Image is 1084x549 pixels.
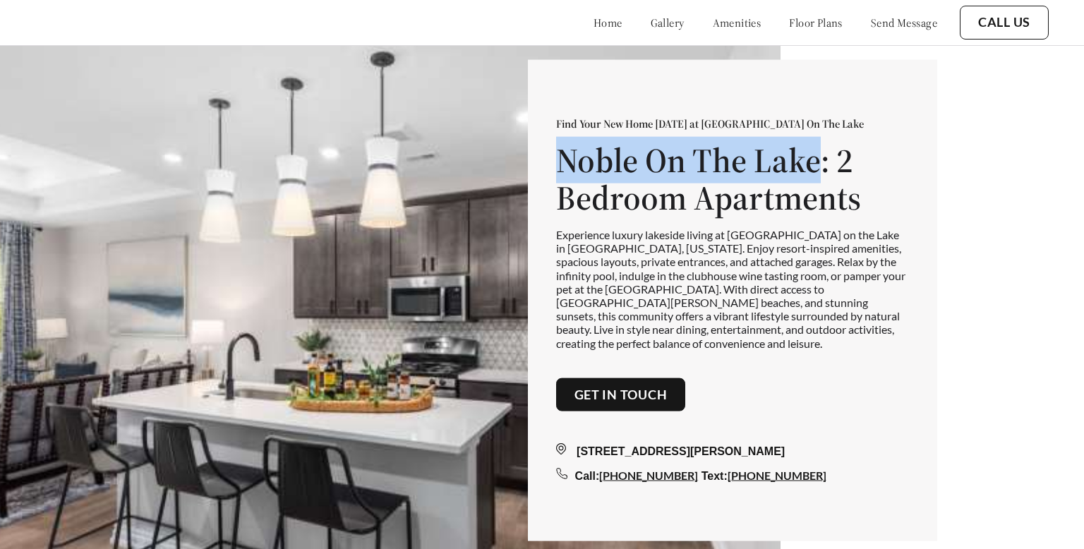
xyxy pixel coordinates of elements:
a: Call Us [978,15,1030,30]
a: [PHONE_NUMBER] [599,469,698,482]
button: Call Us [960,6,1049,40]
a: amenities [713,16,761,30]
a: [PHONE_NUMBER] [728,469,826,482]
a: gallery [651,16,685,30]
p: Find Your New Home [DATE] at [GEOGRAPHIC_DATA] On The Lake [556,116,909,131]
a: home [594,16,622,30]
a: send message [871,16,937,30]
div: [STREET_ADDRESS][PERSON_NAME] [556,443,909,460]
h1: Noble On The Lake: 2 Bedroom Apartments [556,142,909,217]
p: Experience luxury lakeside living at [GEOGRAPHIC_DATA] on the Lake in [GEOGRAPHIC_DATA], [US_STAT... [556,228,909,350]
span: Call: [575,470,600,482]
button: Get in touch [556,378,686,411]
a: floor plans [789,16,843,30]
a: Get in touch [574,387,668,402]
span: Text: [701,470,728,482]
